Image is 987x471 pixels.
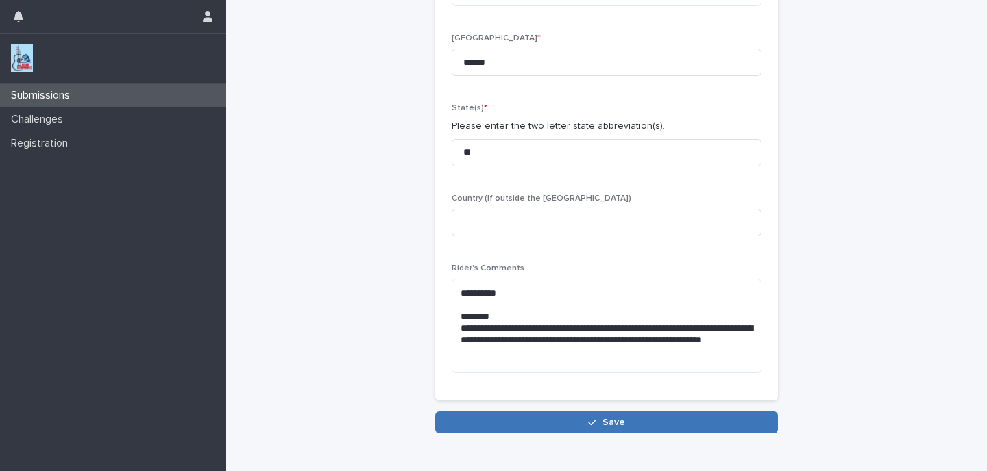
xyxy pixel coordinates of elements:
button: Save [435,411,778,433]
p: Submissions [5,89,81,102]
p: Please enter the two letter state abbreviation(s). [452,119,761,133]
img: jxsLJbdS1eYBI7rVAS4p [11,44,33,72]
span: Country (If outside the [GEOGRAPHIC_DATA]) [452,194,631,203]
p: Registration [5,137,79,150]
span: Save [602,418,625,427]
span: [GEOGRAPHIC_DATA] [452,34,541,42]
p: Challenges [5,113,74,126]
span: Rider's Comments [452,264,524,272]
span: State(s) [452,104,487,112]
